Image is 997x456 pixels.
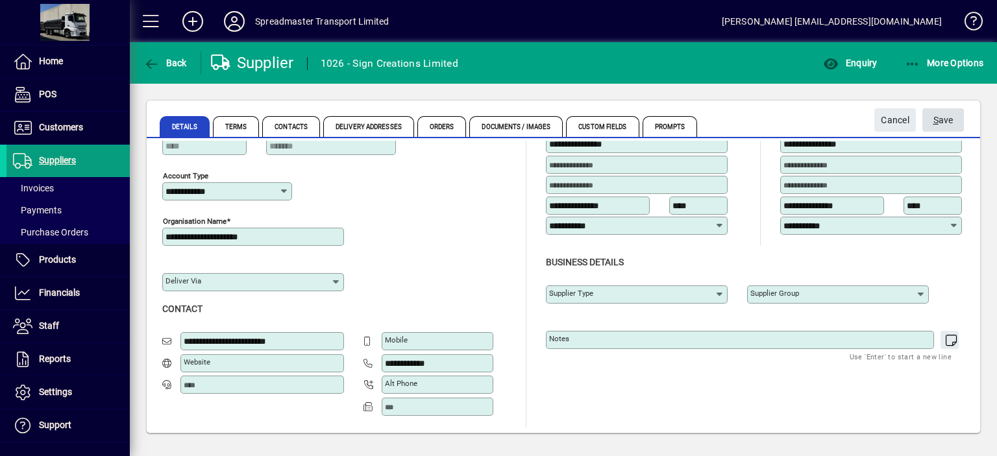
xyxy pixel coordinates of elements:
[6,199,130,221] a: Payments
[933,110,954,131] span: ave
[722,11,942,32] div: [PERSON_NAME] [EMAIL_ADDRESS][DOMAIN_NAME]
[321,53,458,74] div: 1026 - Sign Creations Limited
[39,56,63,66] span: Home
[39,354,71,364] span: Reports
[13,183,54,193] span: Invoices
[6,221,130,243] a: Purchase Orders
[6,244,130,276] a: Products
[39,287,80,298] span: Financials
[6,277,130,309] a: Financials
[6,45,130,78] a: Home
[385,379,417,388] mat-label: Alt Phone
[211,53,294,73] div: Supplier
[902,51,987,75] button: More Options
[905,58,984,68] span: More Options
[469,116,563,137] span: Documents / Images
[214,10,255,33] button: Profile
[6,177,130,199] a: Invoices
[162,304,203,314] span: Contact
[39,254,76,265] span: Products
[566,116,639,137] span: Custom Fields
[213,116,260,137] span: Terms
[130,51,201,75] app-page-header-button: Back
[955,3,981,45] a: Knowledge Base
[166,276,201,285] mat-label: Deliver via
[172,10,214,33] button: Add
[39,420,71,430] span: Support
[262,116,320,137] span: Contacts
[6,343,130,376] a: Reports
[922,108,964,132] button: Save
[823,58,877,68] span: Enquiry
[549,334,569,343] mat-label: Notes
[39,320,59,331] span: Staff
[163,171,208,180] mat-label: Account Type
[881,110,909,131] span: Cancel
[549,289,593,298] mat-label: Supplier type
[874,108,916,132] button: Cancel
[13,227,88,237] span: Purchase Orders
[140,51,190,75] button: Back
[6,112,130,144] a: Customers
[255,11,389,32] div: Spreadmaster Transport Limited
[39,89,56,99] span: POS
[933,115,939,125] span: S
[385,335,408,344] mat-label: Mobile
[184,357,210,366] mat-label: Website
[39,122,83,132] span: Customers
[143,58,187,68] span: Back
[323,116,414,137] span: Delivery Addresses
[6,78,130,111] a: POS
[163,217,227,226] mat-label: Organisation name
[6,376,130,409] a: Settings
[6,310,130,342] a: Staff
[643,116,698,137] span: Prompts
[850,349,952,364] mat-hint: Use 'Enter' to start a new line
[13,205,62,215] span: Payments
[39,155,76,165] span: Suppliers
[417,116,467,137] span: Orders
[39,387,72,397] span: Settings
[160,116,210,137] span: Details
[820,51,880,75] button: Enquiry
[546,257,624,267] span: Business details
[750,289,799,298] mat-label: Supplier group
[6,409,130,442] a: Support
